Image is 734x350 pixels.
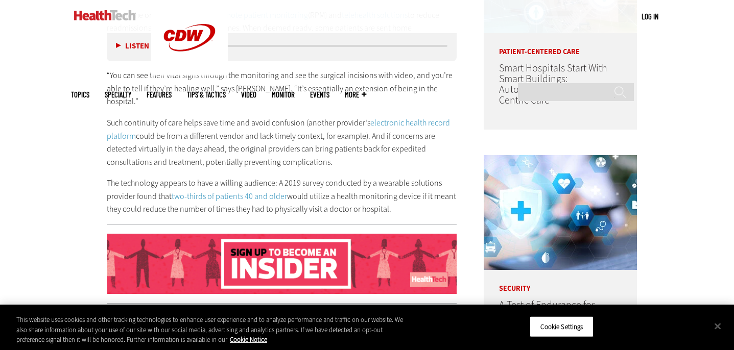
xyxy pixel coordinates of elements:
a: Smart Hospitals Start With Smart Buildings: Automation's Role in Patient-Centric Care [499,61,621,107]
a: Features [147,91,172,98]
a: Log in [642,12,658,21]
img: Become an Insider [107,234,457,294]
a: MonITor [272,91,295,98]
img: Healthcare cybersecurity [484,155,637,270]
button: Close [706,315,729,337]
span: Specialty [105,91,131,98]
span: Topics [71,91,89,98]
div: User menu [642,11,658,22]
div: This website uses cookies and other tracking technologies to enhance user experience and to analy... [16,315,404,345]
a: electronic health record platform [107,117,450,141]
a: Events [310,91,329,98]
a: Tips & Tactics [187,91,226,98]
a: A Test of Endurance for Healthcare Cybersecurity [499,298,604,322]
p: The technology appears to have a willing audience: A 2019 survey conducted by a wearable solution... [107,177,457,216]
span: More [345,91,366,98]
a: two-thirds of patients 40 and older [172,191,287,202]
p: Security [484,270,637,292]
a: CDW [151,67,228,78]
p: Such continuity of care helps save time and avoid confusion (another provider’s could be from a d... [107,116,457,168]
img: Home [74,10,136,20]
button: Cookie Settings [530,316,594,337]
a: Video [241,91,256,98]
a: More information about your privacy [230,335,267,344]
